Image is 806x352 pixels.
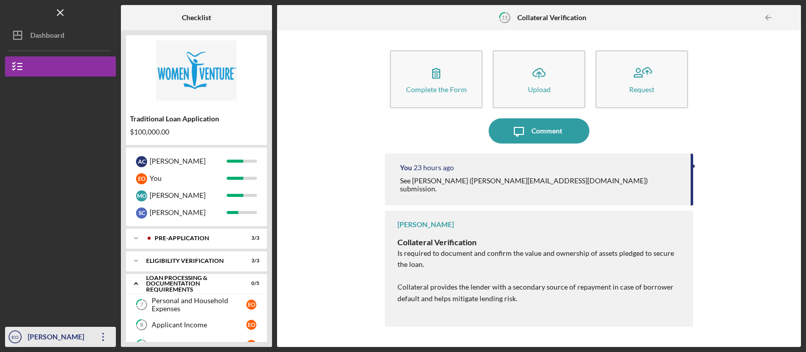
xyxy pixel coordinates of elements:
[629,86,654,93] div: Request
[414,164,454,172] time: 2025-09-18 17:40
[126,40,267,101] img: Product logo
[150,204,227,221] div: [PERSON_NAME]
[131,295,262,315] a: 7Personal and Household ExpensesEO
[150,170,227,187] div: You
[517,14,586,22] b: Collateral Verification
[246,320,256,330] div: E O
[528,86,551,93] div: Upload
[150,187,227,204] div: [PERSON_NAME]
[501,14,507,21] tspan: 11
[25,327,91,349] div: [PERSON_NAME]
[146,275,234,293] div: Loan Processing & Documentation Requirements
[5,327,116,347] button: EO[PERSON_NAME]
[130,115,263,123] div: Traditional Loan Application
[152,297,246,313] div: Personal and Household Expenses
[12,334,19,340] text: EO
[152,321,246,329] div: Applicant Income
[246,340,256,350] div: E O
[400,164,412,172] div: You
[30,25,64,48] div: Dashboard
[136,156,147,167] div: A C
[397,248,683,270] p: Is required to document and confirm the value and ownership of assets pledged to secure the loan.
[150,153,227,170] div: [PERSON_NAME]
[136,207,147,219] div: S C
[131,315,262,335] a: 8Applicant IncomeEO
[140,322,143,328] tspan: 8
[397,281,683,304] p: Collateral provides the lender with a secondary source of repayment in case of borrower default a...
[155,235,234,241] div: Pre-Application
[493,50,585,108] button: Upload
[246,300,256,310] div: E O
[5,25,116,45] button: Dashboard
[152,341,246,349] div: W2's and Paystubs
[397,221,454,229] div: [PERSON_NAME]
[531,118,562,144] div: Comment
[140,302,144,308] tspan: 7
[140,342,144,348] tspan: 9
[146,258,234,264] div: Eligibility Verification
[595,50,688,108] button: Request
[130,128,263,136] div: $100,000.00
[182,14,211,22] b: Checklist
[489,118,589,144] button: Comment
[406,86,467,93] div: Complete the Form
[241,280,259,287] div: 0 / 5
[390,50,483,108] button: Complete the Form
[136,173,147,184] div: E O
[241,235,259,241] div: 3 / 3
[397,237,477,247] strong: Collateral Verification
[136,190,147,201] div: M O
[400,177,681,193] div: See [PERSON_NAME] ([PERSON_NAME][EMAIL_ADDRESS][DOMAIN_NAME]) submission.
[241,258,259,264] div: 3 / 3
